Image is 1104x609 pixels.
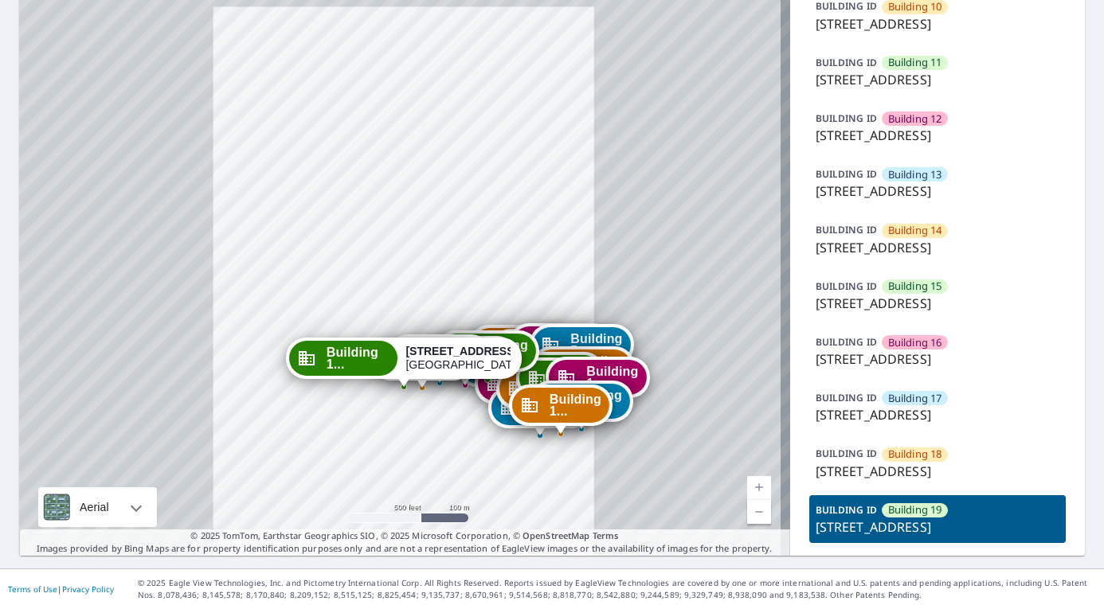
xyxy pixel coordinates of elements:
[138,577,1096,601] p: © 2025 Eagle View Technologies, Inc. and Pictometry International Corp. All Rights Reserved. Repo...
[530,324,633,373] div: Dropped pin, building Building 5, Commercial property, 1801 Yuma Lane North Plymouth, MN 55447
[190,529,618,543] span: © 2025 TomTom, Earthstar Geographics SIO, © 2025 Microsoft Corporation, ©
[816,111,877,125] p: BUILDING ID
[469,325,573,374] div: Dropped pin, building Building 2, Commercial property, 1801 Yuma Lane North Plymouth, MN 55447
[530,381,633,430] div: Dropped pin, building Building 13, Commercial property, 1801 Yuma Lane North Plymouth, MN 55447
[38,487,157,527] div: Aerial
[816,56,877,69] p: BUILDING ID
[888,167,942,182] span: Building 13
[501,352,605,401] div: Dropped pin, building Building 7, Commercial property, 1801 Yuma Lane North Plymouth, MN 55447
[388,334,491,384] div: Dropped pin, building Building 17, Commercial property, 1801 Yuma Lane North Plymouth, MN 55447
[816,126,1060,145] p: [STREET_ADDRESS]
[816,70,1060,89] p: [STREET_ADDRESS]
[509,385,613,434] div: Dropped pin, building Building 14, Commercial property, 1801 Yuma Lane North Plymouth, MN 55447
[816,391,877,404] p: BUILDING ID
[816,238,1060,257] p: [STREET_ADDRESS]
[816,335,877,349] p: BUILDING ID
[8,584,114,594] p: |
[550,393,601,417] span: Building 1...
[888,335,942,350] span: Building 16
[747,500,771,524] a: Current Level 16, Zoom Out
[888,447,942,462] span: Building 18
[816,223,877,236] p: BUILDING ID
[593,529,619,541] a: Terms
[816,182,1060,201] p: [STREET_ADDRESS]
[816,447,877,460] p: BUILDING ID
[888,279,942,294] span: Building 15
[816,167,877,181] p: BUILDING ID
[816,294,1060,313] p: [STREET_ADDRESS]
[546,357,649,406] div: Dropped pin, building Building 12, Commercial property, 1801 Yuma Lane North Plymouth, MN 55447
[747,476,771,500] a: Current Level 16, Zoom In
[327,346,390,370] span: Building 1...
[816,279,877,293] p: BUILDING ID
[816,349,1060,369] p: [STREET_ADDRESS]
[475,363,578,412] div: Dropped pin, building Building 8, Commercial property, 1801 Yuma Lane North Plymouth, MN 55447
[888,502,942,517] span: Building 19
[491,329,594,378] div: Dropped pin, building Building 3, Commercial property, 1801 Yuma Lane North Plymouth, MN 55447
[509,323,613,373] div: Dropped pin, building Building 4, Commercial property, 1801 Yuma Lane North Plymouth, MN 55447
[62,584,114,595] a: Privacy Policy
[405,345,510,372] div: [GEOGRAPHIC_DATA]
[405,345,518,357] strong: [STREET_ADDRESS]
[888,223,942,238] span: Building 14
[816,503,877,517] p: BUILDING ID
[816,517,1060,537] p: [STREET_ADDRESS]
[586,365,638,389] span: Building 1...
[531,346,635,396] div: Dropped pin, building Building 6, Commercial property, 1801 Yuma Lane North Plymouth, MN 55447
[570,333,622,357] span: Building 5
[816,14,1060,33] p: [STREET_ADDRESS]
[523,529,589,541] a: OpenStreetMap
[816,405,1060,424] p: [STREET_ADDRESS]
[436,330,539,380] div: Dropped pin, building Building 15, Commercial property, 1801 Yuma Lane North Plymouth, MN 55447
[888,111,942,127] span: Building 12
[75,487,114,527] div: Aerial
[496,368,600,417] div: Dropped pin, building Building 10, Commercial property, 1801 Yuma Lane North Plymouth, MN 55447
[488,387,592,436] div: Dropped pin, building Building 9, Commercial property, 1801 Yuma Lane North Plymouth, MN 55447
[19,529,790,556] p: Images provided by Bing Maps are for property identification purposes only and are not a represen...
[888,391,942,406] span: Building 17
[816,462,1060,481] p: [STREET_ADDRESS]
[888,55,942,70] span: Building 11
[8,584,57,595] a: Terms of Use
[286,338,522,387] div: Dropped pin, building Building 19, Commercial property, 1801 Yuma Lane North Plymouth, MN 55447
